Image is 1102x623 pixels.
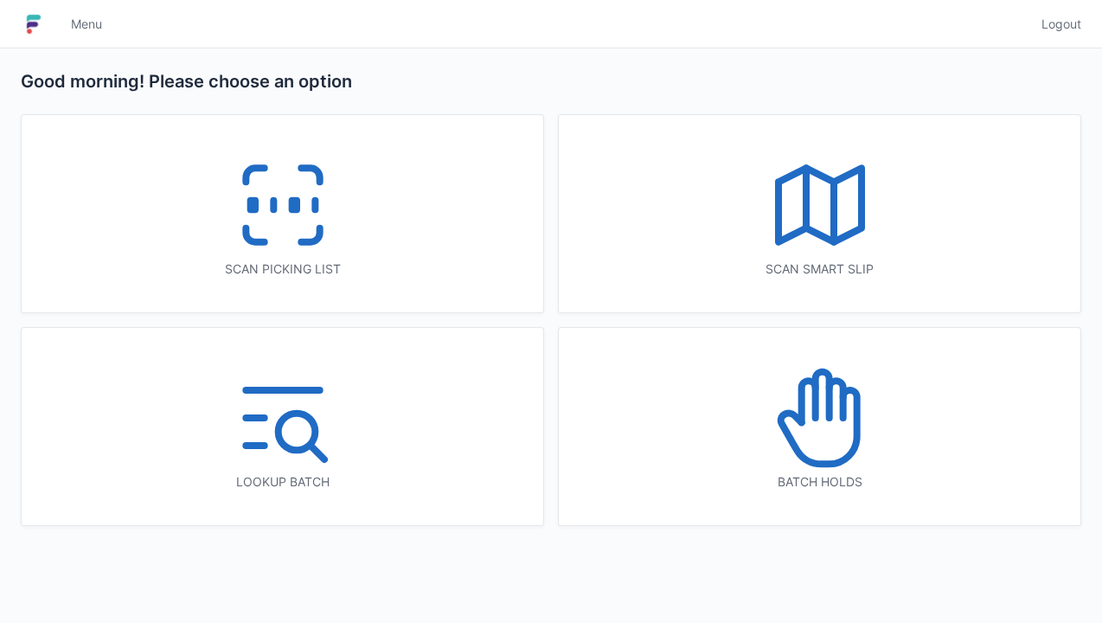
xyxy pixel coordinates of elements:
[21,327,544,526] a: Lookup batch
[1041,16,1081,33] span: Logout
[71,16,102,33] span: Menu
[21,69,1081,93] h2: Good morning! Please choose an option
[593,260,1046,278] div: Scan smart slip
[56,260,509,278] div: Scan picking list
[593,473,1046,491] div: Batch holds
[558,327,1081,526] a: Batch holds
[1031,9,1081,40] a: Logout
[56,473,509,491] div: Lookup batch
[558,114,1081,313] a: Scan smart slip
[21,114,544,313] a: Scan picking list
[61,9,112,40] a: Menu
[21,10,47,38] img: logo-small.jpg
